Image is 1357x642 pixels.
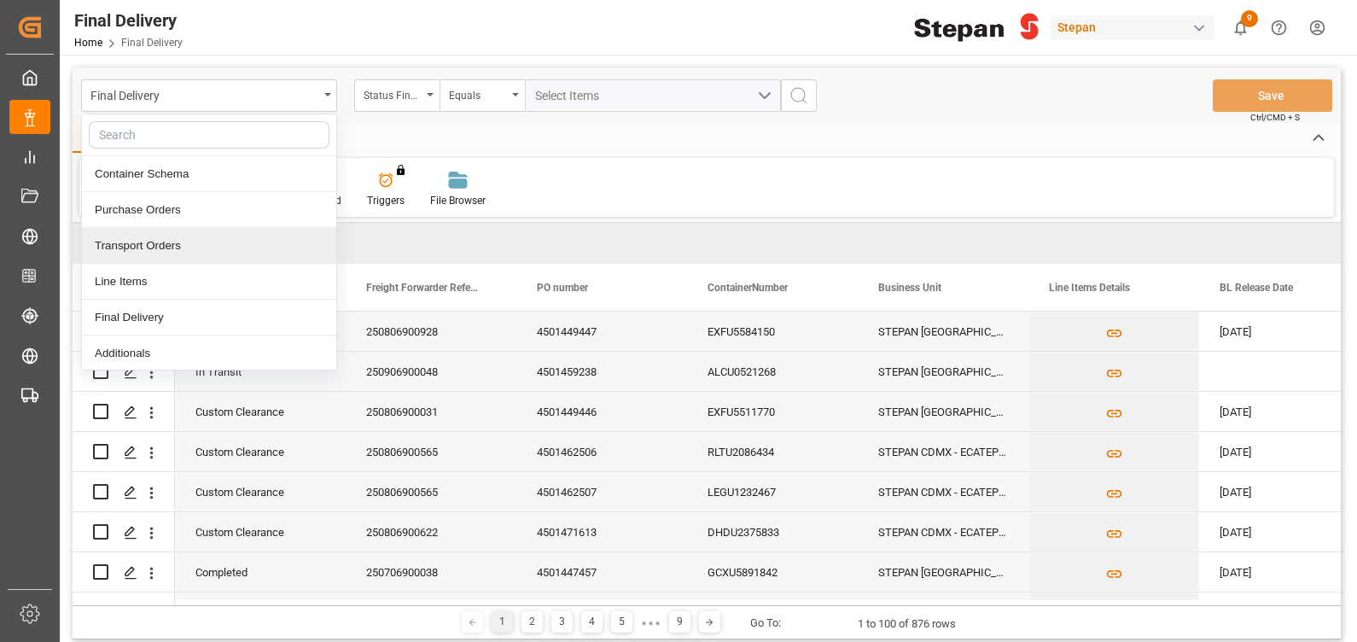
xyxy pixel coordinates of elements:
div: 4501449446 [516,392,687,431]
span: 9 [1241,10,1258,27]
div: EXFU5511770 [687,392,858,431]
div: LEGU1232467 [687,472,858,511]
button: open menu [525,79,781,112]
button: Save [1213,79,1332,112]
span: Ctrl/CMD + S [1250,111,1300,124]
img: Stepan_Company_logo.svg.png_1713531530.png [914,13,1039,43]
div: 250806900565 [346,472,516,511]
div: Equals [449,84,507,103]
div: Final Delivery [90,84,318,105]
div: Press SPACE to select this row. [73,552,175,592]
span: BL Release Date [1220,282,1293,294]
div: 2 [521,611,543,633]
div: STEPAN [GEOGRAPHIC_DATA] - [PERSON_NAME] [858,592,1028,632]
span: ContainerNumber [708,282,788,294]
button: show 9 new notifications [1221,9,1260,47]
span: Select Items [535,89,608,102]
div: Press SPACE to select this row. [73,392,175,432]
div: 4501447457 [516,552,687,592]
div: EXFU5584150 [687,312,858,351]
button: open menu [354,79,440,112]
div: 4501462506 [516,432,687,471]
div: Press SPACE to select this row. [73,432,175,472]
div: GCXU5891842 [687,552,858,592]
div: ALCU0521268 [687,352,858,391]
div: KKFU7704951 [687,592,858,632]
div: STEPAN CDMX - ECATEPEC [858,432,1028,471]
div: Additionals [82,336,336,371]
span: Freight Forwarder Reference [366,282,480,294]
div: Final Delivery [74,8,183,33]
div: STEPAN [GEOGRAPHIC_DATA] - [PERSON_NAME] [858,312,1028,351]
button: open menu [440,79,525,112]
div: Custom Clearance [195,393,325,432]
div: 3 [551,611,573,633]
div: 250806900031 [346,392,516,431]
div: 4501474711 [516,592,687,632]
div: Status Final Delivery [364,84,422,103]
div: RLTU2086434 [687,432,858,471]
div: Press SPACE to select this row. [73,352,175,392]
div: 1 to 100 of 876 rows [858,616,956,633]
div: Press SPACE to select this row. [73,592,175,633]
div: 9 [669,611,690,633]
button: Help Center [1260,9,1298,47]
div: Press SPACE to select this row. [73,472,175,512]
div: STEPAN CDMX - ECATEPEC [858,472,1028,511]
div: 4501459238 [516,352,687,391]
div: Purchase Orders [82,192,336,228]
div: STEPAN [GEOGRAPHIC_DATA] - [PERSON_NAME] [858,552,1028,592]
div: STEPAN [GEOGRAPHIC_DATA] - [PERSON_NAME] [858,392,1028,431]
div: ● ● ● [641,616,660,629]
div: 250806900565 [346,432,516,471]
div: Press SPACE to select this row. [73,512,175,552]
div: STEPAN CDMX - ECATEPEC [858,512,1028,552]
span: PO number [537,282,588,294]
div: 250806900928 [346,312,516,351]
div: STEPAN [GEOGRAPHIC_DATA] - [PERSON_NAME] [858,352,1028,391]
div: File Browser [430,193,486,208]
div: Press SPACE to select this row. [73,312,175,352]
div: 1 [492,611,513,633]
span: Line Items Details [1049,282,1130,294]
div: 4501449447 [516,312,687,351]
div: In transit to final delivery [195,593,325,633]
span: Business Unit [878,282,941,294]
div: 250706900038 [346,552,516,592]
div: Custom Clearance [195,513,325,552]
div: 250906900048 [346,352,516,391]
div: Custom Clearance [195,433,325,472]
a: Home [74,37,102,49]
div: DHDU2375833 [687,512,858,552]
div: Line Items [82,264,336,300]
div: Container Schema [82,156,336,192]
input: Search [89,121,329,149]
button: search button [781,79,817,112]
div: Go To: [750,615,781,632]
div: 4 [581,611,603,633]
button: Stepan [1051,11,1221,44]
div: 250806900622 [346,512,516,552]
div: 250806900862 [346,592,516,632]
div: Transport Orders [82,228,336,264]
div: Completed [195,553,325,592]
div: Stepan [1051,15,1214,40]
div: 4501471613 [516,512,687,552]
button: close menu [81,79,337,112]
div: In Transit [195,353,325,392]
div: 5 [611,611,632,633]
div: Home [73,124,131,153]
div: Custom Clearance [195,473,325,512]
div: Final Delivery [82,300,336,336]
div: 4501462507 [516,472,687,511]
